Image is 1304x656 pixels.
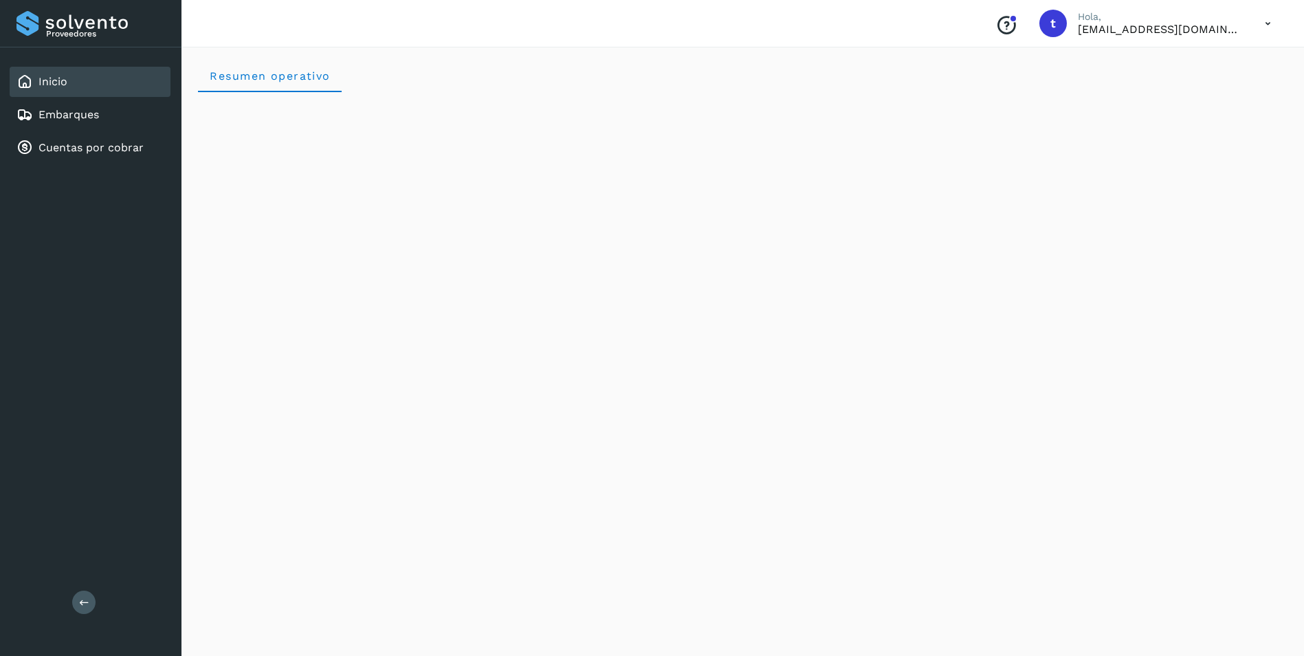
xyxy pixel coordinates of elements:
span: Resumen operativo [209,69,331,83]
div: Inicio [10,67,170,97]
p: teamgcabrera@traffictech.com [1078,23,1243,36]
p: Proveedores [46,29,165,39]
p: Hola, [1078,11,1243,23]
a: Cuentas por cobrar [38,141,144,154]
div: Cuentas por cobrar [10,133,170,163]
div: Embarques [10,100,170,130]
a: Embarques [38,108,99,121]
a: Inicio [38,75,67,88]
